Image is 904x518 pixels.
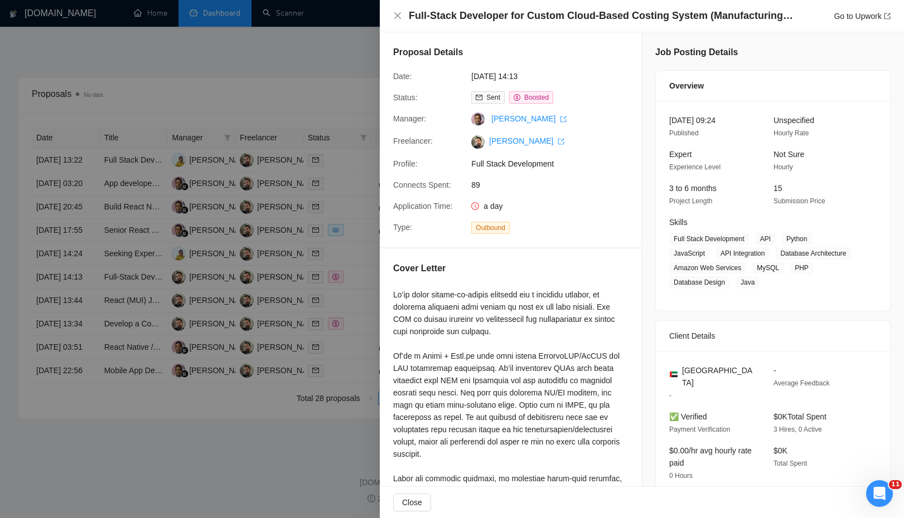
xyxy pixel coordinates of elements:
[655,46,738,59] h5: Job Posting Details
[393,93,418,102] span: Status:
[669,129,699,137] span: Published
[402,496,422,509] span: Close
[736,276,759,289] span: Java
[782,233,811,245] span: Python
[393,159,418,168] span: Profile:
[774,150,804,159] span: Not Sure
[774,426,822,433] span: 3 Hires, 0 Active
[471,202,479,210] span: clock-circle
[393,202,453,211] span: Application Time:
[471,179,639,191] span: 89
[669,392,671,399] span: -
[393,223,412,232] span: Type:
[471,70,639,82] span: [DATE] 14:13
[393,136,433,145] span: Freelancer:
[669,321,877,351] div: Client Details
[889,480,902,489] span: 11
[669,276,729,289] span: Database Design
[752,262,784,274] span: MySQL
[669,426,730,433] span: Payment Verification
[884,13,891,19] span: export
[560,116,567,123] span: export
[669,262,746,274] span: Amazon Web Services
[491,114,567,123] a: [PERSON_NAME] export
[669,233,749,245] span: Full Stack Development
[669,472,693,480] span: 0 Hours
[471,158,639,170] span: Full Stack Development
[774,460,807,467] span: Total Spent
[669,218,688,227] span: Skills
[476,94,482,101] span: mail
[669,80,704,92] span: Overview
[866,480,893,507] iframe: Intercom live chat
[471,222,510,234] span: Outbound
[524,94,549,101] span: Boosted
[774,412,826,421] span: $0K Total Spent
[393,262,446,275] h5: Cover Letter
[393,11,402,20] span: close
[774,129,809,137] span: Hourly Rate
[393,180,451,189] span: Connects Spent:
[393,72,412,81] span: Date:
[558,138,564,145] span: export
[669,197,712,205] span: Project Length
[669,150,692,159] span: Expert
[669,446,752,467] span: $0.00/hr avg hourly rate paid
[774,163,793,171] span: Hourly
[774,116,814,125] span: Unspecified
[774,184,782,193] span: 15
[393,493,431,511] button: Close
[774,197,825,205] span: Submission Price
[514,94,520,101] span: dollar
[716,247,769,260] span: API Integration
[669,247,709,260] span: JavaScript
[393,11,402,21] button: Close
[471,135,485,149] img: c1fWfHs_EZAPbjT5cJ07eC_DjhmSoVhmgKOPHHRoIbSj-ov78Pkk5LfSIOE47bBcnM
[790,262,813,274] span: PHP
[484,202,502,211] span: a day
[682,364,756,389] span: [GEOGRAPHIC_DATA]
[756,233,775,245] span: API
[669,163,721,171] span: Experience Level
[669,412,707,421] span: ✅ Verified
[393,114,426,123] span: Manager:
[489,136,564,145] a: [PERSON_NAME] export
[669,184,717,193] span: 3 to 6 months
[776,247,850,260] span: Database Architecture
[393,46,463,59] h5: Proposal Details
[486,94,500,101] span: Sent
[669,116,716,125] span: [DATE] 09:24
[774,379,830,387] span: Average Feedback
[774,446,787,455] span: $0K
[409,9,794,23] h4: Full-Stack Developer for Custom Cloud-Based Costing System (Manufacturing/Engineering Sector)
[670,370,678,378] img: 🇦🇪
[834,12,891,21] a: Go to Upworkexport
[774,366,776,375] span: -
